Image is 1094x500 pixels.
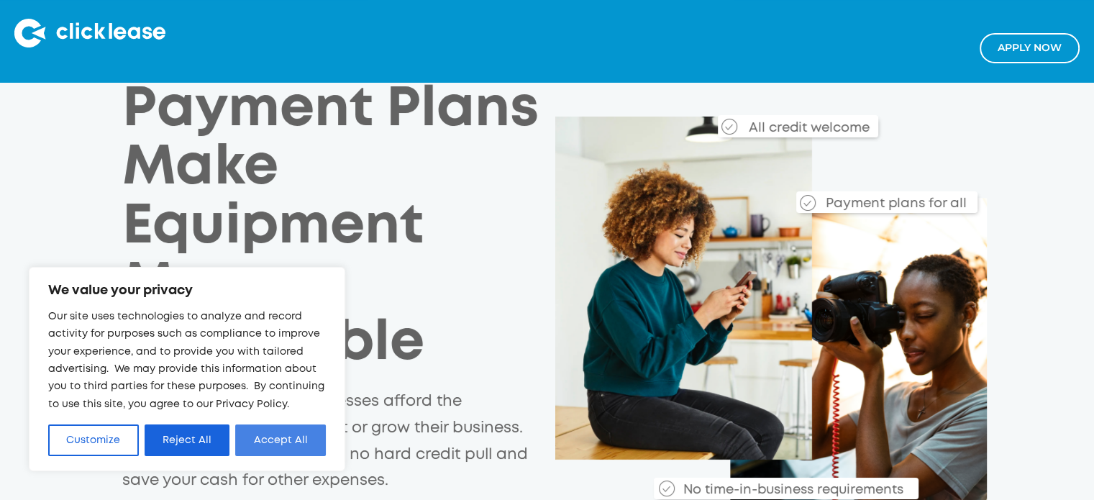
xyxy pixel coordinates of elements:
[980,33,1080,63] a: Apply NOw
[601,467,918,500] div: No time-in-business requirements
[48,424,139,456] button: Customize
[29,267,345,471] div: We value your privacy
[659,481,675,496] img: Checkmark_callout
[145,424,230,456] button: Reject All
[14,19,165,47] img: Clicklease logo
[48,312,324,409] span: Our site uses technologies to analyze and record activity for purposes such as compliance to impr...
[692,109,879,137] div: All credit welcome
[820,186,967,212] div: Payment plans for all
[800,195,816,211] img: Checkmark_callout
[721,119,737,135] img: Checkmark_callout
[122,81,555,373] h1: Payment Plans Make Equipment More Affordable
[235,424,326,456] button: Accept All
[48,282,326,299] p: We value your privacy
